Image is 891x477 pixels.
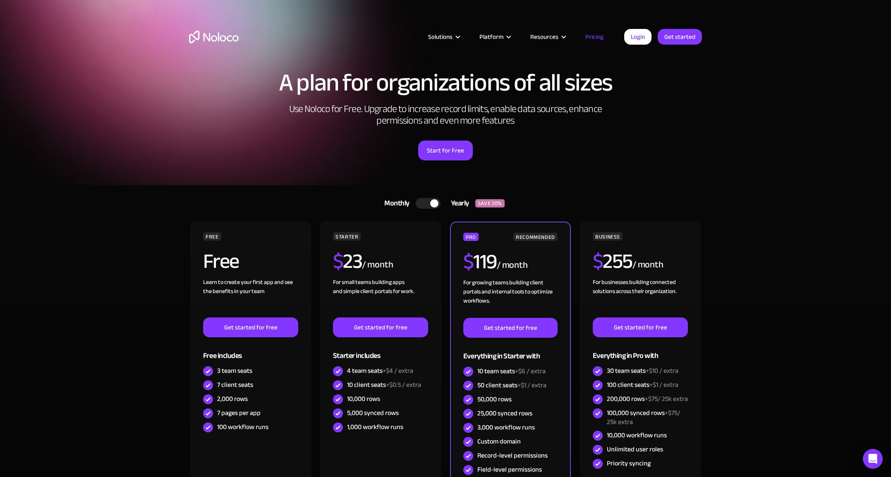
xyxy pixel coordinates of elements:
div: 100,000 synced rows [607,408,688,427]
div: 5,000 synced rows [347,408,399,417]
div: Everything in Starter with [463,338,558,365]
span: +$4 / extra [383,365,413,377]
div: For growing teams building client portals and internal tools to optimize workflows. [463,278,558,318]
div: Yearly [441,197,475,210]
div: 3,000 workflow runs [477,423,535,432]
div: / month [632,258,663,272]
div: STARTER [333,232,361,241]
div: / month [497,259,528,272]
h2: 255 [593,251,632,272]
div: 50,000 rows [477,395,512,404]
a: Get started for free [463,318,558,338]
div: 7 pages per app [217,408,261,417]
div: 200,000 rows [607,394,688,403]
h2: 23 [333,251,362,272]
h2: Use Noloco for Free. Upgrade to increase record limits, enable data sources, enhance permissions ... [280,103,611,126]
div: Custom domain [477,437,521,446]
div: Solutions [418,31,469,42]
a: home [189,31,239,43]
span: +$10 / extra [646,365,678,377]
span: $ [333,242,343,281]
h2: Free [203,251,239,272]
span: +$75/ 25k extra [645,393,688,405]
a: Start for Free [418,141,473,160]
a: Get started for free [333,317,428,337]
a: Get started for free [203,317,298,337]
h1: A plan for organizations of all sizes [189,70,702,95]
span: $ [463,242,474,281]
span: +$6 / extra [515,365,546,377]
div: BUSINESS [593,232,623,241]
div: Free includes [203,337,298,364]
div: 4 team seats [347,366,413,375]
div: 10 team seats [477,367,546,376]
div: Resources [520,31,575,42]
a: Get started for free [593,317,688,337]
div: SAVE 20% [475,199,505,207]
div: Open Intercom Messenger [863,449,883,469]
div: Record-level permissions [477,451,548,460]
div: 10,000 workflow runs [607,431,667,440]
div: 50 client seats [477,381,546,390]
div: Platform [469,31,520,42]
div: 100 client seats [607,380,678,389]
h2: 119 [463,251,497,272]
div: For businesses building connected solutions across their organization. ‍ [593,278,688,317]
div: 3 team seats [217,366,252,375]
div: Resources [530,31,558,42]
div: 25,000 synced rows [477,409,532,418]
div: Field-level permissions [477,465,542,474]
div: 100 workflow runs [217,422,268,432]
span: +$1 / extra [517,379,546,391]
a: Get started [658,29,702,45]
div: 7 client seats [217,380,253,389]
div: FREE [203,232,221,241]
div: Monthly [374,197,416,210]
div: Learn to create your first app and see the benefits in your team ‍ [203,278,298,317]
div: 10,000 rows [347,394,380,403]
div: RECOMMENDED [513,233,558,241]
div: 10 client seats [347,380,421,389]
a: Login [624,29,651,45]
a: Pricing [575,31,614,42]
div: Everything in Pro with [593,337,688,364]
div: Solutions [428,31,453,42]
div: Platform [479,31,503,42]
span: $ [593,242,603,281]
div: 30 team seats [607,366,678,375]
div: / month [362,258,393,272]
span: +$1 / extra [649,379,678,391]
div: For small teams building apps and simple client portals for work. ‍ [333,278,428,317]
div: PRO [463,233,479,241]
div: Priority syncing [607,459,651,468]
span: +$0.5 / extra [386,379,421,391]
div: Unlimited user roles [607,445,663,454]
div: 2,000 rows [217,394,248,403]
div: Starter includes [333,337,428,364]
span: +$75/ 25k extra [607,407,680,428]
div: 1,000 workflow runs [347,422,403,432]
